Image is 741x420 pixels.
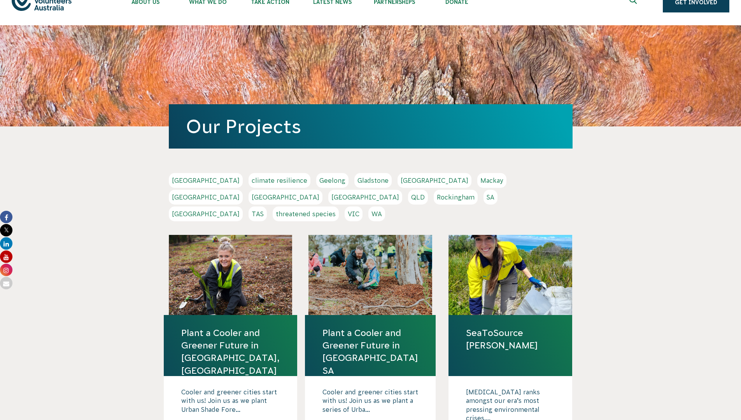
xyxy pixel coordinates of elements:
a: TAS [249,206,267,221]
a: [GEOGRAPHIC_DATA] [169,206,243,221]
a: [GEOGRAPHIC_DATA] [398,173,471,188]
a: Geelong [316,173,349,188]
a: Plant a Cooler and Greener Future in [GEOGRAPHIC_DATA] SA [322,327,418,377]
a: [GEOGRAPHIC_DATA] [169,173,243,188]
a: threatened species [273,206,339,221]
a: climate resilience [249,173,310,188]
a: [GEOGRAPHIC_DATA] [169,190,243,205]
a: Mackay [477,173,506,188]
a: Plant a Cooler and Greener Future in [GEOGRAPHIC_DATA], [GEOGRAPHIC_DATA] [181,327,280,377]
a: WA [368,206,385,221]
a: Rockingham [434,190,478,205]
a: VIC [345,206,363,221]
a: Gladstone [354,173,392,188]
a: SeaToSource [PERSON_NAME] [466,327,555,352]
a: [GEOGRAPHIC_DATA] [249,190,322,205]
a: SA [483,190,498,205]
a: [GEOGRAPHIC_DATA] [328,190,402,205]
a: Our Projects [186,116,301,137]
a: QLD [408,190,428,205]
